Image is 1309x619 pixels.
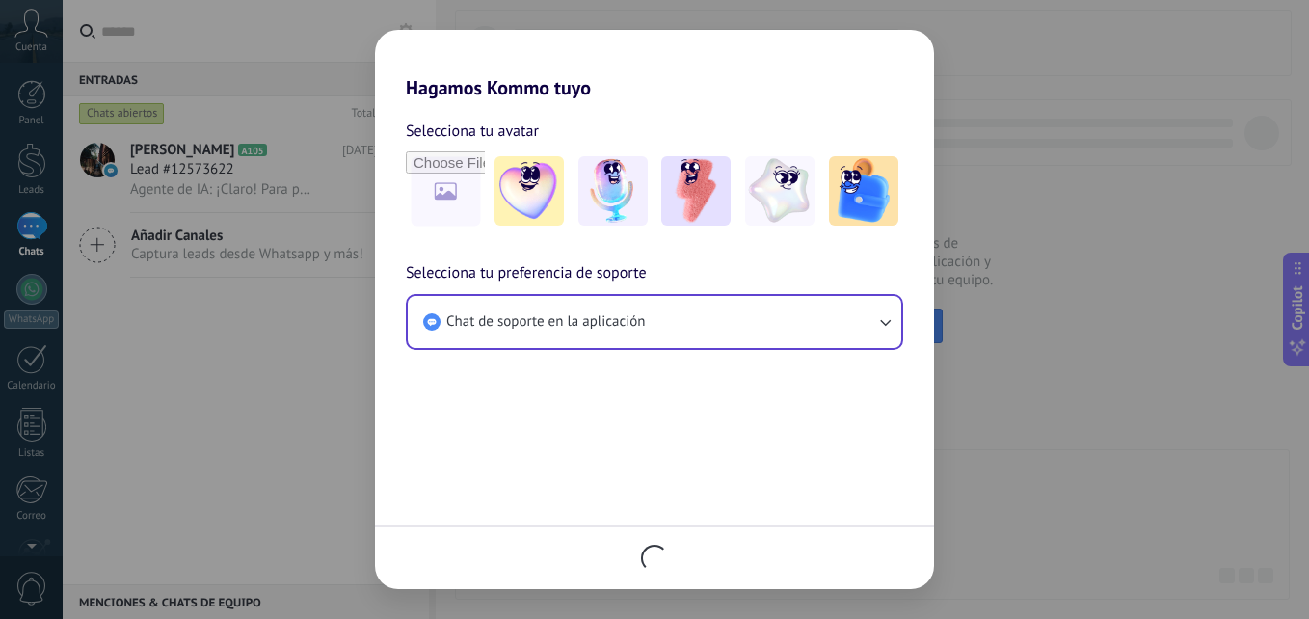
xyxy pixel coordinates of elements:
[406,261,647,286] span: Selecciona tu preferencia de soporte
[408,296,901,348] button: Chat de soporte en la aplicación
[661,156,731,226] img: -3.jpeg
[578,156,648,226] img: -2.jpeg
[406,119,539,144] span: Selecciona tu avatar
[494,156,564,226] img: -1.jpeg
[829,156,898,226] img: -5.jpeg
[375,30,934,99] h2: Hagamos Kommo tuyo
[446,312,645,332] span: Chat de soporte en la aplicación
[745,156,815,226] img: -4.jpeg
